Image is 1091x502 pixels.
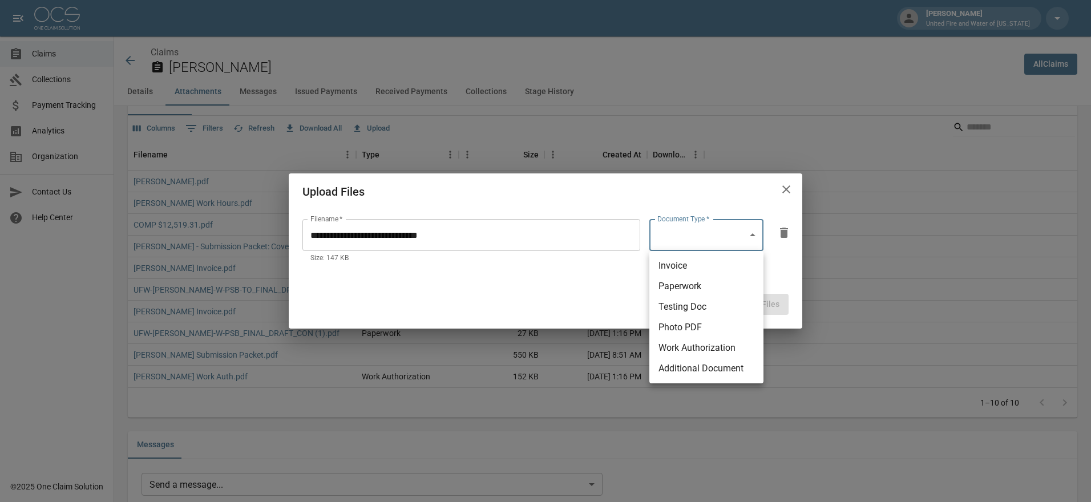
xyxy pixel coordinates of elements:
li: Work Authorization [649,338,763,358]
li: Invoice [649,256,763,276]
li: Additional Document [649,358,763,379]
li: Paperwork [649,276,763,297]
li: Testing Doc [649,297,763,317]
li: Photo PDF [649,317,763,338]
